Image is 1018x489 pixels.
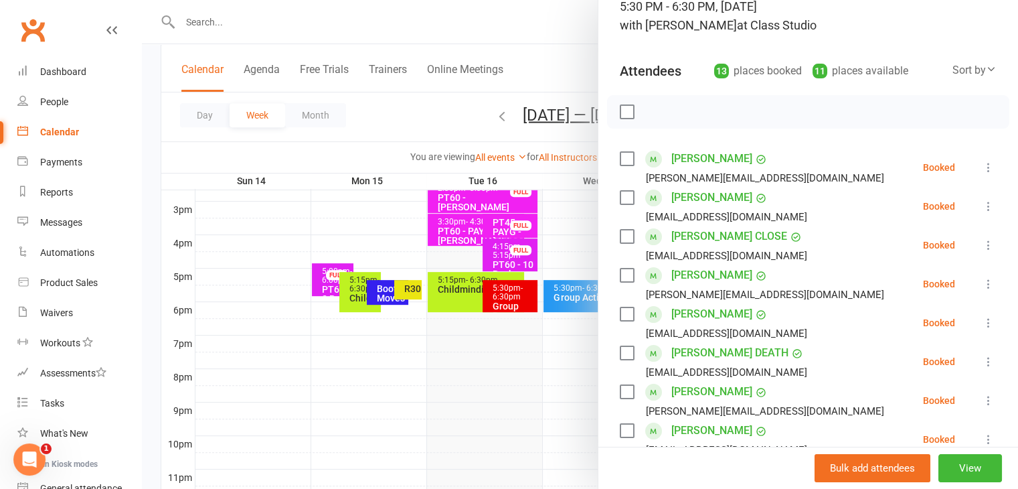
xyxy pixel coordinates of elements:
[17,298,141,328] a: Waivers
[646,403,884,420] div: [PERSON_NAME][EMAIL_ADDRESS][DOMAIN_NAME]
[646,364,807,381] div: [EMAIL_ADDRESS][DOMAIN_NAME]
[17,208,141,238] a: Messages
[923,396,955,405] div: Booked
[17,57,141,87] a: Dashboard
[923,163,955,172] div: Booked
[813,64,827,78] div: 11
[671,381,752,403] a: [PERSON_NAME]
[40,96,68,107] div: People
[646,208,807,226] div: [EMAIL_ADDRESS][DOMAIN_NAME]
[17,238,141,268] a: Automations
[17,87,141,117] a: People
[671,342,788,364] a: [PERSON_NAME] DEATH
[17,117,141,147] a: Calendar
[41,443,52,454] span: 1
[620,18,737,32] span: with [PERSON_NAME]
[671,226,787,247] a: [PERSON_NAME] CLOSE
[40,127,79,137] div: Calendar
[646,441,807,459] div: [EMAIL_ADDRESS][DOMAIN_NAME]
[671,187,752,208] a: [PERSON_NAME]
[815,454,930,482] button: Bulk add attendees
[620,62,681,80] div: Attendees
[40,398,64,409] div: Tasks
[923,240,955,250] div: Booked
[923,357,955,366] div: Booked
[923,279,955,289] div: Booked
[17,328,141,358] a: Workouts
[646,325,807,342] div: [EMAIL_ADDRESS][DOMAIN_NAME]
[952,62,997,79] div: Sort by
[646,286,884,303] div: [PERSON_NAME][EMAIL_ADDRESS][DOMAIN_NAME]
[17,358,141,389] a: Assessments
[17,419,141,449] a: What's New
[671,148,752,169] a: [PERSON_NAME]
[40,338,80,348] div: Workouts
[671,420,752,441] a: [PERSON_NAME]
[923,318,955,328] div: Booked
[714,62,802,80] div: places booked
[40,428,88,439] div: What's New
[646,169,884,187] div: [PERSON_NAME][EMAIL_ADDRESS][DOMAIN_NAME]
[40,277,98,288] div: Product Sales
[17,147,141,178] a: Payments
[813,62,908,80] div: places available
[17,389,141,419] a: Tasks
[40,157,82,167] div: Payments
[737,18,817,32] span: at Class Studio
[923,202,955,211] div: Booked
[16,13,50,47] a: Clubworx
[923,435,955,444] div: Booked
[938,454,1002,482] button: View
[671,303,752,325] a: [PERSON_NAME]
[17,268,141,298] a: Product Sales
[40,368,106,378] div: Assessments
[646,247,807,265] div: [EMAIL_ADDRESS][DOMAIN_NAME]
[17,178,141,208] a: Reports
[40,307,73,318] div: Waivers
[671,265,752,286] a: [PERSON_NAME]
[714,64,729,78] div: 13
[13,443,46,476] iframe: Intercom live chat
[40,66,86,77] div: Dashboard
[40,187,73,198] div: Reports
[40,247,94,258] div: Automations
[40,217,82,228] div: Messages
